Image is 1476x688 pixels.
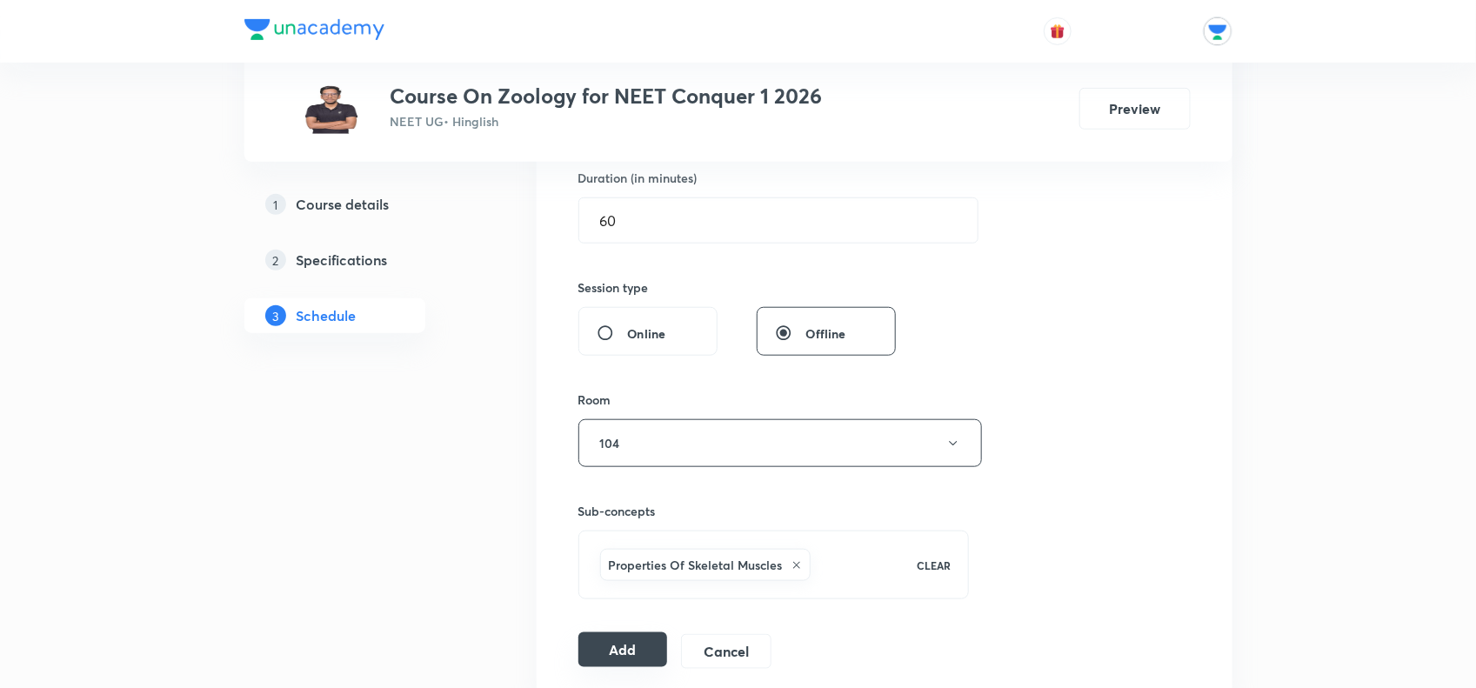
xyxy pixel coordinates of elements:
[578,169,698,187] h6: Duration (in minutes)
[244,187,481,222] a: 1Course details
[578,419,982,467] button: 104
[391,83,823,109] h3: Course On Zoology for NEET Conquer 1 2026
[265,194,286,215] p: 1
[265,250,286,271] p: 2
[806,324,846,343] span: Offline
[265,305,286,326] p: 3
[244,19,384,40] img: Company Logo
[1079,88,1191,130] button: Preview
[297,194,390,215] h5: Course details
[681,634,771,669] button: Cancel
[286,83,377,134] img: 3eaa0132760c49afa1e9b98b48d3342f.jpg
[609,556,783,574] h6: Properties Of Skeletal Muscles
[578,391,611,409] h6: Room
[244,19,384,44] a: Company Logo
[628,324,666,343] span: Online
[297,250,388,271] h5: Specifications
[1044,17,1072,45] button: avatar
[1050,23,1065,39] img: avatar
[391,112,823,130] p: NEET UG • Hinglish
[244,243,481,277] a: 2Specifications
[578,632,668,667] button: Add
[578,278,649,297] h6: Session type
[578,502,970,520] h6: Sub-concepts
[1203,17,1232,46] img: Unacademy Jodhpur
[579,198,978,243] input: 60
[297,305,357,326] h5: Schedule
[917,558,951,573] p: CLEAR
